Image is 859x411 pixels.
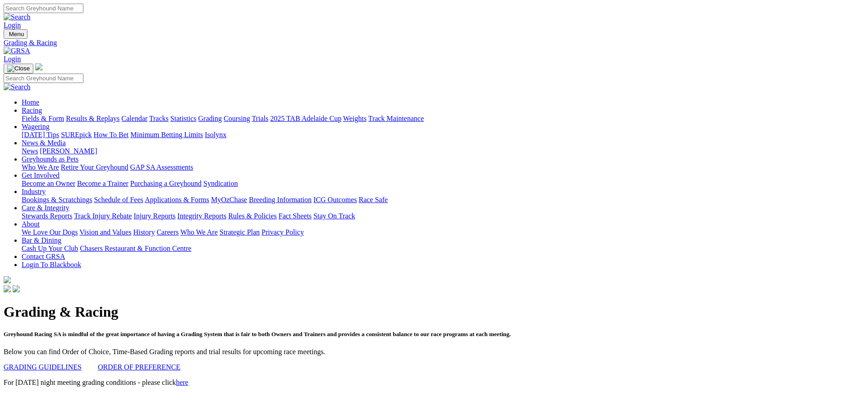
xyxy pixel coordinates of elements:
[4,64,33,74] button: Toggle navigation
[22,171,60,179] a: Get Involved
[61,131,92,139] a: SUREpick
[270,115,341,122] a: 2025 TAB Adelaide Cup
[4,13,31,21] img: Search
[279,212,312,220] a: Fact Sheets
[133,228,155,236] a: History
[35,63,42,70] img: logo-grsa-white.png
[7,65,30,72] img: Close
[252,115,268,122] a: Trials
[4,4,83,13] input: Search
[77,180,129,187] a: Become a Trainer
[149,115,169,122] a: Tracks
[121,115,147,122] a: Calendar
[4,74,83,83] input: Search
[205,131,226,139] a: Isolynx
[228,212,277,220] a: Rules & Policies
[22,196,92,203] a: Bookings & Scratchings
[22,204,69,212] a: Care & Integrity
[203,180,238,187] a: Syndication
[130,163,193,171] a: GAP SA Assessments
[22,245,855,253] div: Bar & Dining
[130,131,203,139] a: Minimum Betting Limits
[170,115,197,122] a: Statistics
[22,253,65,260] a: Contact GRSA
[176,379,188,386] a: here
[156,228,179,236] a: Careers
[145,196,209,203] a: Applications & Forms
[22,236,61,244] a: Bar & Dining
[220,228,260,236] a: Strategic Plan
[22,115,64,122] a: Fields & Form
[94,131,129,139] a: How To Bet
[22,106,42,114] a: Racing
[22,245,78,252] a: Cash Up Your Club
[22,98,39,106] a: Home
[9,31,24,37] span: Menu
[80,245,191,252] a: Chasers Restaurant & Function Centre
[22,115,855,123] div: Racing
[22,147,855,155] div: News & Media
[22,220,40,228] a: About
[4,348,855,356] p: Below you can find Order of Choice, Time-Based Grading reports and trial results for upcoming rac...
[22,180,855,188] div: Get Involved
[22,196,855,204] div: Industry
[94,196,143,203] a: Schedule of Fees
[4,55,21,63] a: Login
[4,29,28,39] button: Toggle navigation
[4,304,855,320] h1: Grading & Racing
[211,196,247,203] a: MyOzChase
[22,188,46,195] a: Industry
[22,163,855,171] div: Greyhounds as Pets
[224,115,250,122] a: Coursing
[22,180,75,187] a: Become an Owner
[61,163,129,171] a: Retire Your Greyhound
[4,47,30,55] img: GRSA
[4,276,11,283] img: logo-grsa-white.png
[180,228,218,236] a: Who We Are
[262,228,304,236] a: Privacy Policy
[4,21,21,29] a: Login
[22,123,50,130] a: Wagering
[22,131,855,139] div: Wagering
[22,261,81,268] a: Login To Blackbook
[4,285,11,292] img: facebook.svg
[4,39,855,47] a: Grading & Racing
[22,212,855,220] div: Care & Integrity
[22,228,855,236] div: About
[130,180,202,187] a: Purchasing a Greyhound
[368,115,424,122] a: Track Maintenance
[13,285,20,292] img: twitter.svg
[22,228,78,236] a: We Love Our Dogs
[313,212,355,220] a: Stay On Track
[40,147,97,155] a: [PERSON_NAME]
[98,363,180,371] a: ORDER OF PREFERENCE
[358,196,387,203] a: Race Safe
[133,212,175,220] a: Injury Reports
[22,147,38,155] a: News
[4,379,188,386] span: For [DATE] night meeting grading conditions - please click
[66,115,119,122] a: Results & Replays
[22,131,59,139] a: [DATE] Tips
[4,83,31,91] img: Search
[22,139,66,147] a: News & Media
[22,155,78,163] a: Greyhounds as Pets
[198,115,222,122] a: Grading
[4,363,82,371] a: GRADING GUIDELINES
[79,228,131,236] a: Vision and Values
[343,115,367,122] a: Weights
[177,212,226,220] a: Integrity Reports
[4,331,855,338] h5: Greyhound Racing SA is mindful of the great importance of having a Grading System that is fair to...
[22,163,59,171] a: Who We Are
[313,196,357,203] a: ICG Outcomes
[249,196,312,203] a: Breeding Information
[22,212,72,220] a: Stewards Reports
[74,212,132,220] a: Track Injury Rebate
